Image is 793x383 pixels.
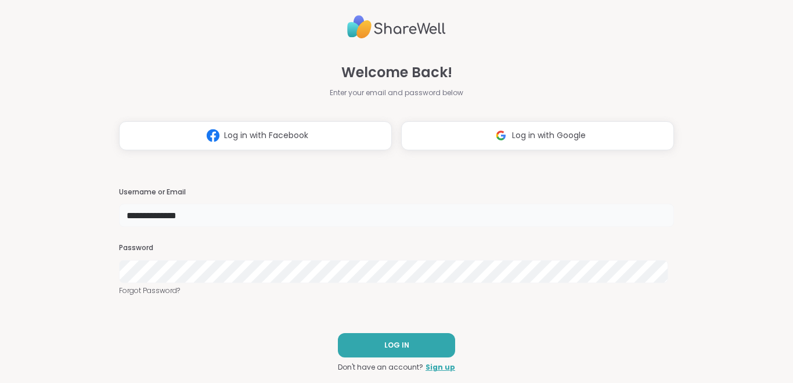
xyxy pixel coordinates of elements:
span: Enter your email and password below [330,88,463,98]
span: Welcome Back! [341,62,452,83]
a: Sign up [426,362,455,373]
button: Log in with Facebook [119,121,392,150]
button: LOG IN [338,333,455,357]
img: ShareWell Logomark [490,125,512,146]
h3: Username or Email [119,187,674,197]
span: Don't have an account? [338,362,423,373]
span: Log in with Facebook [224,129,308,142]
img: ShareWell Logo [347,10,446,44]
a: Forgot Password? [119,286,674,296]
button: Log in with Google [401,121,674,150]
h3: Password [119,243,674,253]
span: Log in with Google [512,129,586,142]
img: ShareWell Logomark [202,125,224,146]
span: LOG IN [384,340,409,351]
